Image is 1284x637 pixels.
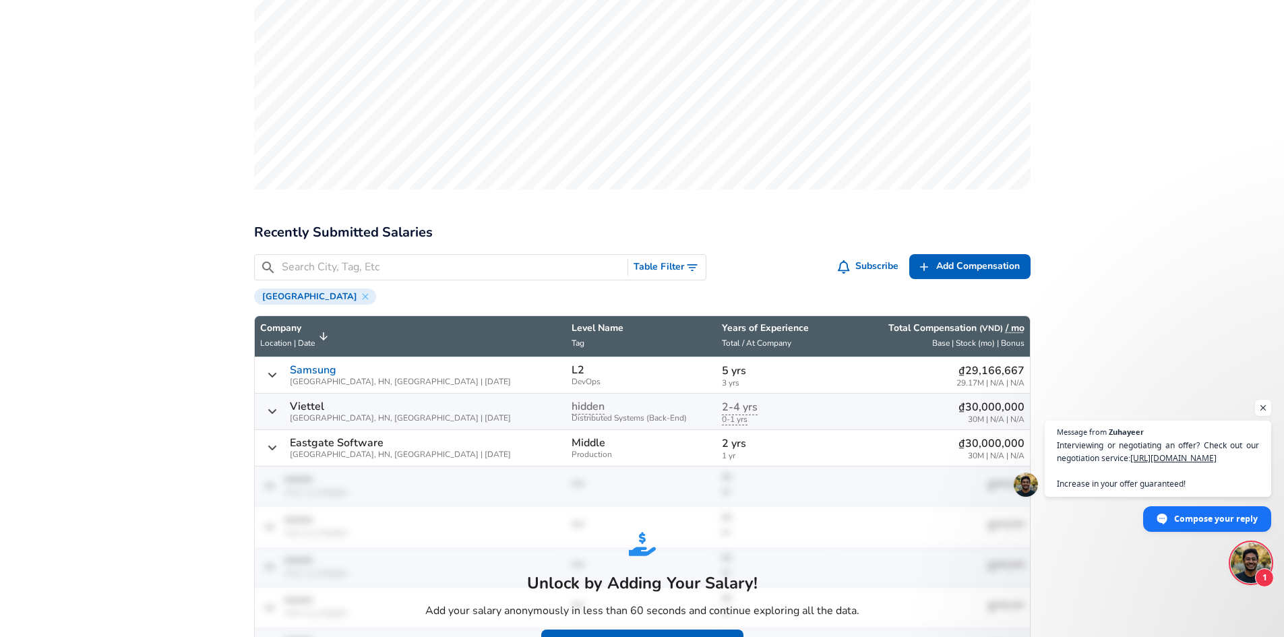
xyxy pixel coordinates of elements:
[958,435,1025,452] p: ₫30,000,000
[936,258,1020,275] span: Add Compensation
[290,400,324,413] p: Viettel
[572,437,605,449] p: Middle
[282,259,623,276] input: Search City, Tag, Etc
[290,437,384,449] p: Eastgate Software
[572,450,711,459] span: Production
[722,414,747,425] span: years of experience for this data point is hidden until there are more submissions. Submit your s...
[260,338,315,348] span: Location | Date
[260,322,315,335] p: Company
[958,399,1025,415] p: ₫30,000,000
[257,291,363,302] span: [GEOGRAPHIC_DATA]
[629,530,656,557] img: svg+xml;base64,PHN2ZyB4bWxucz0iaHR0cDovL3d3dy53My5vcmcvMjAwMC9zdmciIGZpbGw9IiMyNjhERUMiIHZpZXdCb3...
[1109,428,1144,435] span: Zuhayeer
[1174,507,1258,530] span: Compose your reply
[722,338,791,348] span: Total / At Company
[888,322,1025,335] p: Total Compensation
[1057,439,1259,490] span: Interviewing or negotiating an offer? Check out our negotiation service: Increase in your offer g...
[722,322,828,335] p: Years of Experience
[572,414,711,423] span: Distributed Systems (Back-End)
[572,338,584,348] span: Tag
[956,363,1025,379] p: ₫29,166,667
[722,452,828,460] span: 1 yr
[958,452,1025,460] span: 30M | N/A | N/A
[572,399,605,415] span: level for this data point is hidden until there are more submissions. Submit your salary anonymou...
[956,379,1025,388] span: 29.17M | N/A | N/A
[628,255,706,280] button: Toggle Search Filters
[909,254,1031,279] a: Add Compensation
[425,572,859,594] h5: Unlock by Adding Your Salary!
[290,364,336,376] a: Samsung
[254,222,1031,243] h2: Recently Submitted Salaries
[1231,543,1271,583] div: Open chat
[722,363,828,379] p: 5 yrs
[290,450,511,459] span: [GEOGRAPHIC_DATA], HN, [GEOGRAPHIC_DATA] | [DATE]
[425,603,859,619] p: Add your salary anonymously in less than 60 seconds and continue exploring all the data.
[290,377,511,386] span: [GEOGRAPHIC_DATA], HN, [GEOGRAPHIC_DATA] | [DATE]
[572,364,584,376] p: L2
[932,338,1025,348] span: Base | Stock (mo) | Bonus
[572,322,711,335] p: Level Name
[835,254,904,279] button: Subscribe
[722,435,828,452] p: 2 yrs
[260,322,332,351] span: CompanyLocation | Date
[290,414,511,423] span: [GEOGRAPHIC_DATA], HN, [GEOGRAPHIC_DATA] | [DATE]
[1006,322,1025,335] button: / mo
[1255,568,1274,587] span: 1
[979,323,1003,334] button: (VND)
[722,400,758,415] span: years at company for this data point is hidden until there are more submissions. Submit your sala...
[572,377,711,386] span: DevOps
[254,289,376,305] div: [GEOGRAPHIC_DATA]
[1057,428,1107,435] span: Message from
[958,415,1025,424] span: 30M | N/A | N/A
[722,379,828,388] span: 3 yrs
[838,322,1024,351] span: Total Compensation (VND) / moBase | Stock (mo) | Bonus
